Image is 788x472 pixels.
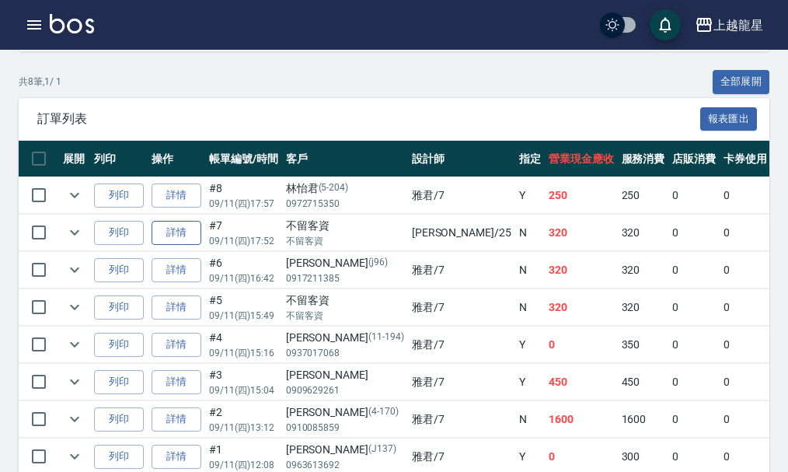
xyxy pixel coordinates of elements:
[618,252,669,288] td: 320
[286,292,404,309] div: 不留客資
[545,141,618,177] th: 營業現金應收
[408,364,515,400] td: 雅君 /7
[286,271,404,285] p: 0917211385
[152,221,201,245] a: 詳情
[94,258,144,282] button: 列印
[94,184,144,208] button: 列印
[545,364,618,400] td: 450
[545,215,618,251] td: 320
[209,271,278,285] p: 09/11 (四) 16:42
[515,177,545,214] td: Y
[368,404,399,421] p: (4-170)
[205,364,282,400] td: #3
[545,252,618,288] td: 320
[209,421,278,435] p: 09/11 (四) 13:12
[286,309,404,323] p: 不留客資
[668,289,720,326] td: 0
[286,255,404,271] div: [PERSON_NAME]
[618,364,669,400] td: 450
[63,258,86,281] button: expand row
[282,141,408,177] th: 客戶
[152,407,201,432] a: 詳情
[63,295,86,319] button: expand row
[713,70,770,94] button: 全部展開
[700,110,758,125] a: 報表匯出
[152,370,201,394] a: 詳情
[668,252,720,288] td: 0
[668,215,720,251] td: 0
[152,333,201,357] a: 詳情
[205,289,282,326] td: #5
[545,401,618,438] td: 1600
[152,258,201,282] a: 詳情
[205,327,282,363] td: #4
[205,401,282,438] td: #2
[209,309,278,323] p: 09/11 (四) 15:49
[515,141,545,177] th: 指定
[618,141,669,177] th: 服務消費
[689,9,769,41] button: 上越龍星
[148,141,205,177] th: 操作
[545,289,618,326] td: 320
[545,327,618,363] td: 0
[668,141,720,177] th: 店販消費
[205,141,282,177] th: 帳單編號/時間
[668,364,720,400] td: 0
[286,442,404,458] div: [PERSON_NAME]
[286,367,404,383] div: [PERSON_NAME]
[152,184,201,208] a: 詳情
[545,177,618,214] td: 250
[515,401,545,438] td: N
[368,255,388,271] p: (j96)
[286,197,404,211] p: 0972715350
[618,401,669,438] td: 1600
[59,141,90,177] th: 展開
[618,327,669,363] td: 350
[286,421,404,435] p: 0910085859
[50,14,94,33] img: Logo
[286,383,404,397] p: 0909629261
[63,407,86,431] button: expand row
[618,289,669,326] td: 320
[668,401,720,438] td: 0
[408,327,515,363] td: 雅君 /7
[668,327,720,363] td: 0
[63,445,86,468] button: expand row
[205,215,282,251] td: #7
[209,383,278,397] p: 09/11 (四) 15:04
[152,445,201,469] a: 詳情
[408,252,515,288] td: 雅君 /7
[515,364,545,400] td: Y
[37,111,700,127] span: 訂單列表
[94,221,144,245] button: 列印
[205,177,282,214] td: #8
[286,346,404,360] p: 0937017068
[209,458,278,472] p: 09/11 (四) 12:08
[286,330,404,346] div: [PERSON_NAME]
[63,370,86,393] button: expand row
[209,234,278,248] p: 09/11 (四) 17:52
[618,177,669,214] td: 250
[650,9,681,40] button: save
[209,346,278,360] p: 09/11 (四) 15:16
[408,215,515,251] td: [PERSON_NAME] /25
[90,141,148,177] th: 列印
[63,184,86,207] button: expand row
[286,180,404,197] div: 林怡君
[515,252,545,288] td: N
[286,404,404,421] div: [PERSON_NAME]
[515,289,545,326] td: N
[63,333,86,356] button: expand row
[408,289,515,326] td: 雅君 /7
[515,327,545,363] td: Y
[368,330,404,346] p: (11-194)
[209,197,278,211] p: 09/11 (四) 17:57
[286,458,404,472] p: 0963613692
[63,221,86,244] button: expand row
[408,401,515,438] td: 雅君 /7
[286,218,404,234] div: 不留客資
[94,333,144,357] button: 列印
[205,252,282,288] td: #6
[368,442,396,458] p: (J137)
[408,141,515,177] th: 設計師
